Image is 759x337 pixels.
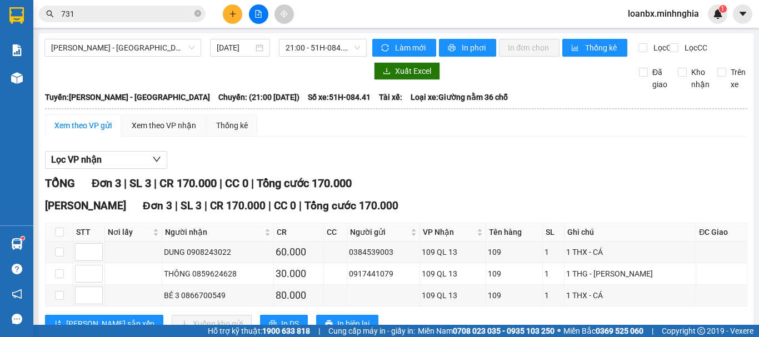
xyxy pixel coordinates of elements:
[304,199,398,212] span: Tổng cước 170.000
[420,285,486,306] td: 109 QL 13
[486,223,543,242] th: Tên hàng
[680,42,709,54] span: Lọc CC
[269,320,277,329] span: printer
[152,155,161,164] span: down
[12,289,22,299] span: notification
[395,42,427,54] span: Làm mới
[268,199,271,212] span: |
[251,177,254,190] span: |
[381,44,391,53] span: sync
[216,119,248,132] div: Thống kê
[51,39,194,56] span: Phan Rí - Sài Gòn
[281,318,299,330] span: In DS
[545,246,562,258] div: 1
[585,42,618,54] span: Thống kê
[726,66,750,90] span: Trên xe
[453,326,555,335] strong: 0708 023 035 - 0935 103 250
[51,153,102,167] span: Lọc VP nhận
[648,66,672,90] span: Đã giao
[687,66,714,90] span: Kho nhận
[274,223,324,242] th: CR
[566,289,694,301] div: 1 THX - CÁ
[124,177,127,190] span: |
[194,10,201,17] span: close-circle
[696,223,747,242] th: ĐC Giao
[92,177,121,190] span: Đơn 3
[488,246,541,258] div: 109
[165,226,262,238] span: Người nhận
[257,177,352,190] span: Tổng cước 170.000
[217,42,253,54] input: 12/10/2025
[164,246,272,258] div: DUNG 0908243022
[262,326,310,335] strong: 1900 633 818
[208,325,310,337] span: Hỗ trợ kỹ thuật:
[21,237,24,240] sup: 1
[164,268,272,280] div: THÔNG 0859624628
[448,44,457,53] span: printer
[45,199,126,212] span: [PERSON_NAME]
[274,199,296,212] span: CC 0
[488,289,541,301] div: 109
[45,93,210,102] b: Tuyến: [PERSON_NAME] - [GEOGRAPHIC_DATA]
[210,199,266,212] span: CR 170.000
[66,318,154,330] span: [PERSON_NAME] sắp xếp
[719,5,727,13] sup: 1
[649,42,678,54] span: Lọc CR
[349,246,418,258] div: 0384539003
[73,223,105,242] th: STT
[462,42,487,54] span: In phơi
[383,67,391,76] span: download
[276,288,322,303] div: 80.000
[713,9,723,19] img: icon-new-feature
[328,325,415,337] span: Cung cấp máy in - giấy in:
[254,10,262,18] span: file-add
[308,91,371,103] span: Số xe: 51H-084.41
[374,62,440,80] button: downloadXuất Excel
[318,325,320,337] span: |
[420,242,486,263] td: 109 QL 13
[697,327,705,335] span: copyright
[12,314,22,324] span: message
[571,44,581,53] span: bar-chart
[280,10,288,18] span: aim
[316,315,378,333] button: printerIn biên lai
[652,325,653,337] span: |
[45,177,75,190] span: TỔNG
[596,326,643,335] strong: 0369 525 060
[286,39,360,56] span: 21:00 - 51H-084.41
[108,226,151,238] span: Nơi lấy
[12,264,22,274] span: question-circle
[172,315,252,333] button: downloadXuống kho gửi
[411,91,508,103] span: Loại xe: Giường nằm 36 chỗ
[11,72,23,84] img: warehouse-icon
[45,151,167,169] button: Lọc VP nhận
[11,44,23,56] img: solution-icon
[11,238,23,250] img: warehouse-icon
[733,4,752,24] button: caret-down
[54,119,112,132] div: Xem theo VP gửi
[54,320,62,329] span: sort-ascending
[324,223,347,242] th: CC
[557,329,561,333] span: ⚪️
[565,223,696,242] th: Ghi chú
[260,315,308,333] button: printerIn DS
[164,289,272,301] div: BÉ 3 0866700549
[219,177,222,190] span: |
[46,10,54,18] span: search
[274,4,294,24] button: aim
[439,39,496,57] button: printerIn phơi
[299,199,302,212] span: |
[543,223,565,242] th: SL
[249,4,268,24] button: file-add
[423,226,475,238] span: VP Nhận
[422,289,484,301] div: 109 QL 13
[9,7,24,24] img: logo-vxr
[420,263,486,285] td: 109 QL 13
[422,268,484,280] div: 109 QL 13
[350,226,408,238] span: Người gửi
[159,177,217,190] span: CR 170.000
[337,318,369,330] span: In biên lai
[225,177,248,190] span: CC 0
[372,39,436,57] button: syncLàm mới
[499,39,560,57] button: In đơn chọn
